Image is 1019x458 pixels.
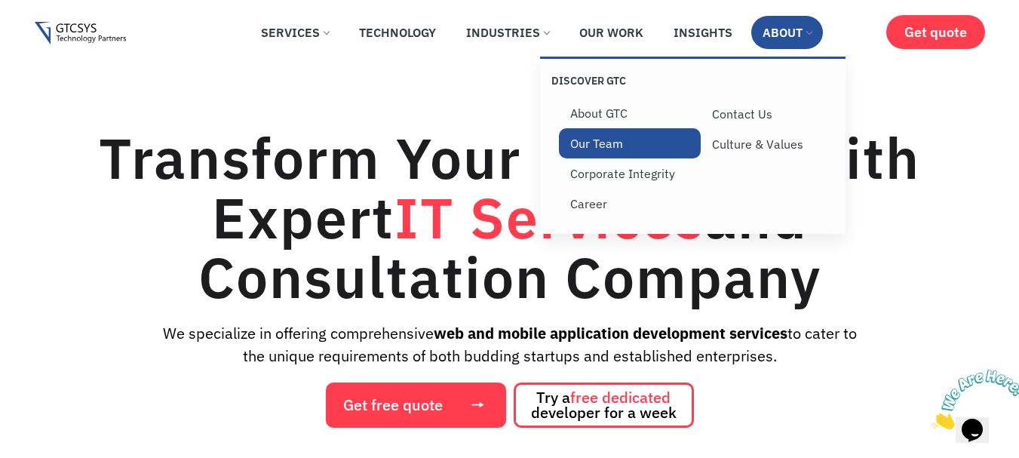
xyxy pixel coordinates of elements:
a: Corporate Integrity [559,158,701,189]
a: About GTC [559,98,701,128]
a: Culture & Values [701,129,843,159]
img: Gtcsys logo [35,22,126,45]
a: Our Team [559,128,701,158]
span: Get quote [904,24,967,40]
img: Chat attention grabber [6,6,100,66]
a: Technology [348,16,447,49]
a: Get quote [886,15,985,49]
span: Try a developer for a week [531,390,677,420]
a: Get free quote [326,383,506,428]
a: Industries [455,16,560,49]
a: Try afree dedicated developer for a week [514,383,694,428]
a: Services [250,16,340,49]
span: IT Services [394,180,704,254]
span: free dedicated [570,387,671,407]
strong: web and mobile application development services [434,323,787,343]
p: Discover GTC [551,74,693,88]
a: About [751,16,823,49]
iframe: chat widget [925,364,1019,435]
a: Our Work [568,16,655,49]
span: Get free quote [343,398,443,413]
a: Career [559,189,701,219]
h1: Transform Your Business with Expert and Consultation Company [35,128,985,307]
a: Insights [662,16,744,49]
div: We specialize in offering comprehensive to cater to the unique requirements of both budding start... [35,322,985,367]
a: Contact Us [701,99,843,129]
